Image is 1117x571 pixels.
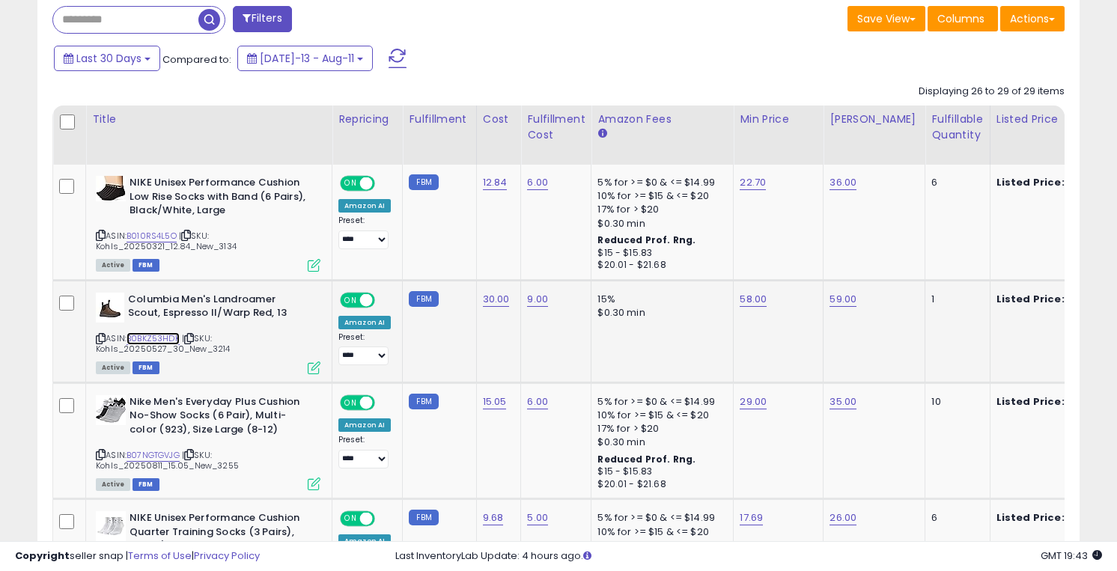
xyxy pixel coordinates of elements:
[409,394,438,409] small: FBM
[597,112,727,127] div: Amazon Fees
[237,46,373,71] button: [DATE]-13 - Aug-11
[96,293,124,323] img: 312zJfIbQ5L._SL40_.jpg
[931,176,978,189] div: 6
[597,436,722,449] div: $0.30 min
[96,293,320,373] div: ASIN:
[395,549,1102,564] div: Last InventoryLab Update: 4 hours ago.
[1041,549,1102,563] span: 2025-09-11 19:43 GMT
[483,394,507,409] a: 15.05
[597,293,722,306] div: 15%
[1000,6,1065,31] button: Actions
[133,478,159,491] span: FBM
[597,478,722,491] div: $20.01 - $21.68
[409,174,438,190] small: FBM
[597,525,722,539] div: 10% for >= $15 & <= $20
[162,52,231,67] span: Compared to:
[130,176,311,222] b: NIKE Unisex Performance Cushion Low Rise Socks with Band (6 Pairs), Black/White, Large
[919,85,1065,99] div: Displaying 26 to 29 of 29 items
[233,6,291,32] button: Filters
[847,6,925,31] button: Save View
[740,510,763,525] a: 17.69
[527,394,548,409] a: 6.00
[127,449,180,462] a: B07NGTGVJG
[928,6,998,31] button: Columns
[92,112,326,127] div: Title
[597,203,722,216] div: 17% for > $20
[597,176,722,189] div: 5% for >= $0 & <= $14.99
[15,549,260,564] div: seller snap | |
[996,510,1065,525] b: Listed Price:
[133,361,159,374] span: FBM
[597,409,722,422] div: 10% for >= $15 & <= $20
[15,549,70,563] strong: Copyright
[96,449,239,471] span: | SKU: Kohls_20250811_15.05_New_3255
[96,176,320,270] div: ASIN:
[996,292,1065,306] b: Listed Price:
[194,549,260,563] a: Privacy Policy
[409,291,438,307] small: FBM
[96,176,126,201] img: 41PXVSWDViL._SL40_.jpg
[597,465,722,478] div: $15 - $15.83
[597,453,696,465] b: Reduced Prof. Rng.
[483,292,510,307] a: 30.00
[96,361,130,374] span: All listings currently available for purchase on Amazon
[740,112,817,127] div: Min Price
[96,478,130,491] span: All listings currently available for purchase on Amazon
[338,199,391,213] div: Amazon AI
[96,332,230,355] span: | SKU: Kohls_20250527_30_New_3214
[338,216,391,249] div: Preset:
[830,510,856,525] a: 26.00
[740,292,767,307] a: 58.00
[338,316,391,329] div: Amazon AI
[341,293,360,306] span: ON
[373,177,397,190] span: OFF
[996,394,1065,409] b: Listed Price:
[527,175,548,190] a: 6.00
[338,418,391,432] div: Amazon AI
[830,292,856,307] a: 59.00
[597,247,722,260] div: $15 - $15.83
[931,511,978,525] div: 6
[527,112,585,143] div: Fulfillment Cost
[597,127,606,141] small: Amazon Fees.
[830,394,856,409] a: 35.00
[597,422,722,436] div: 17% for > $20
[483,112,515,127] div: Cost
[830,175,856,190] a: 36.00
[597,233,696,246] b: Reduced Prof. Rng.
[130,395,311,441] b: Nike Men's Everyday Plus Cushion No-Show Socks (6 Pair), Multi-color (923), Size Large (8-12)
[409,112,469,127] div: Fulfillment
[130,511,311,557] b: NIKE Unisex Performance Cushion Quarter Training Socks (3 Pairs), White/Black, X-Large
[96,395,320,489] div: ASIN:
[597,217,722,230] div: $0.30 min
[931,395,978,409] div: 10
[597,395,722,409] div: 5% for >= $0 & <= $14.99
[597,259,722,272] div: $20.01 - $21.68
[373,293,397,306] span: OFF
[597,189,722,203] div: 10% for >= $15 & <= $20
[937,11,984,26] span: Columns
[597,306,722,320] div: $0.30 min
[483,175,508,190] a: 12.84
[996,175,1065,189] b: Listed Price:
[128,293,310,324] b: Columbia Men's Landroamer Scout, Espresso II/Warp Red, 13
[373,396,397,409] span: OFF
[740,394,767,409] a: 29.00
[931,112,983,143] div: Fulfillable Quantity
[341,177,360,190] span: ON
[338,332,391,366] div: Preset:
[483,510,504,525] a: 9.68
[96,511,126,541] img: 41mizk0854L._SL40_.jpg
[133,259,159,272] span: FBM
[740,175,766,190] a: 22.70
[830,112,919,127] div: [PERSON_NAME]
[527,510,548,525] a: 5.00
[341,513,360,525] span: ON
[96,230,237,252] span: | SKU: Kohls_20250321_12.84_New_3134
[76,51,141,66] span: Last 30 Days
[127,230,177,242] a: B010RS4L5O
[527,292,548,307] a: 9.00
[373,513,397,525] span: OFF
[128,549,192,563] a: Terms of Use
[338,112,396,127] div: Repricing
